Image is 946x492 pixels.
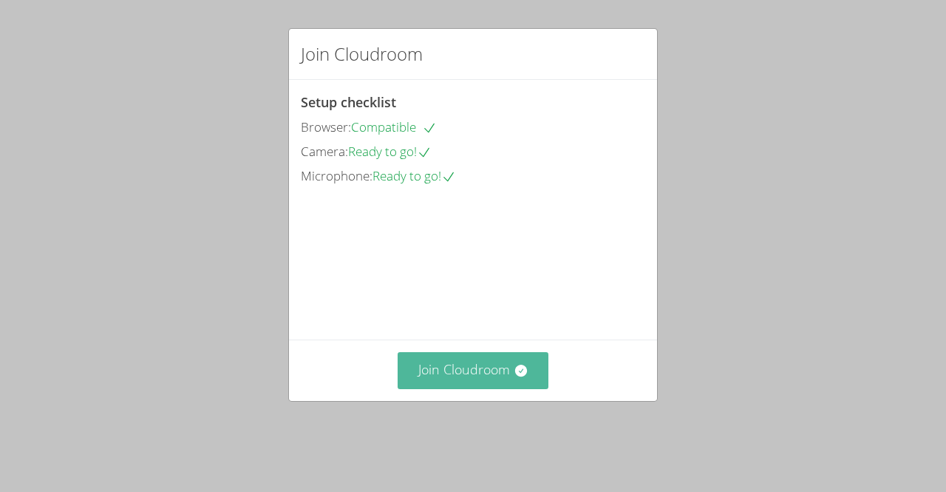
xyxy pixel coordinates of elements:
span: Setup checklist [301,93,396,111]
span: Camera: [301,143,348,160]
span: Microphone: [301,167,372,184]
span: Compatible [351,118,437,135]
span: Ready to go! [348,143,432,160]
span: Ready to go! [372,167,456,184]
span: Browser: [301,118,351,135]
h2: Join Cloudroom [301,41,423,67]
button: Join Cloudroom [398,352,549,388]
